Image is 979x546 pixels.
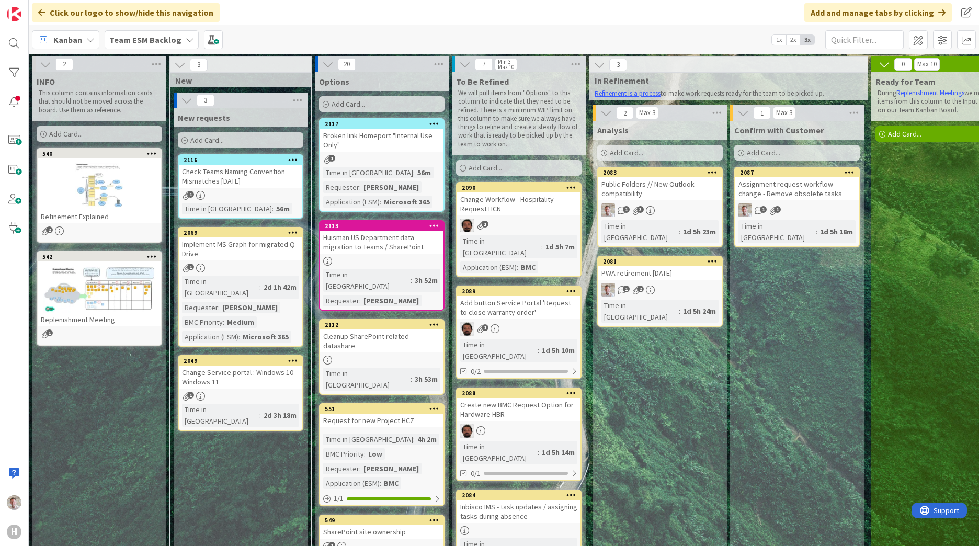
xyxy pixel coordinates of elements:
[320,404,443,427] div: 551Request for new Project HCZ
[457,424,580,438] div: AC
[458,89,579,149] p: We will pull items from "Options" to this column to indicate that they need to be refined. There ...
[460,322,474,336] img: AC
[616,107,634,119] span: 2
[320,119,443,152] div: 2117Broken link Homeport "Internal Use Only"
[482,324,488,331] span: 1
[412,275,440,286] div: 3h 52m
[182,203,272,214] div: Time in [GEOGRAPHIC_DATA]
[460,219,474,232] img: AC
[274,203,292,214] div: 56m
[825,30,904,49] input: Quick Filter...
[338,58,356,71] span: 20
[462,390,580,397] div: 2088
[776,110,792,116] div: Max 3
[32,3,220,22] div: Click our logo to show/hide this navigation
[320,525,443,539] div: SharePoint site ownership
[457,183,580,215] div: 2090Change Workflow - Hospitality Request HCN
[598,283,722,297] div: Rd
[774,206,781,213] span: 1
[320,129,443,152] div: Broken link Homeport "Internal Use Only"
[457,287,580,296] div: 2089
[179,356,302,389] div: 2049Change Service portal : Windows 10 - Windows 11
[735,177,859,200] div: Assignment request workflow change - Remove obsolete tasks
[320,231,443,254] div: Huisman US Department data migration to Teams / SharePoint
[238,331,240,343] span: :
[187,264,194,270] span: 1
[184,156,302,164] div: 2116
[7,495,21,510] img: Rd
[539,345,577,356] div: 1d 5h 10m
[597,125,629,135] span: Analysis
[323,463,359,474] div: Requester
[462,492,580,499] div: 2084
[411,275,412,286] span: :
[320,320,443,329] div: 2112
[187,392,194,399] span: 1
[457,322,580,336] div: AC
[457,219,580,232] div: AC
[679,226,680,237] span: :
[38,313,161,326] div: Replenishment Meeting
[380,477,381,489] span: :
[320,516,443,525] div: 549
[538,345,539,356] span: :
[610,148,643,157] span: Add Card...
[323,181,359,193] div: Requester
[598,203,722,217] div: Rd
[182,316,223,328] div: BMC Priority
[366,448,385,460] div: Low
[623,286,630,292] span: 1
[894,58,912,71] span: 0
[735,168,859,200] div: 2087Assignment request workflow change - Remove obsolete tasks
[364,448,366,460] span: :
[804,3,952,22] div: Add and manage tabs by clicking
[224,316,257,328] div: Medium
[323,269,411,292] div: Time in [GEOGRAPHIC_DATA]
[415,434,439,445] div: 4h 2m
[46,329,53,336] span: 1
[517,261,518,273] span: :
[457,389,580,421] div: 2088Create new BMC Request Option for Hardware HBR
[361,181,422,193] div: [PERSON_NAME]
[323,477,380,489] div: Application (ESM)
[323,368,411,391] div: Time in [GEOGRAPHIC_DATA]
[178,112,230,123] span: New requests
[320,404,443,414] div: 551
[240,331,291,343] div: Microsoft 365
[325,517,443,524] div: 549
[609,59,627,71] span: 3
[498,64,514,70] div: Max 10
[323,295,359,306] div: Requester
[637,286,644,292] span: 2
[680,226,719,237] div: 1d 5h 23m
[457,296,580,319] div: Add button Service Portal 'Request to close warranty order'
[42,150,161,157] div: 540
[738,220,816,243] div: Time in [GEOGRAPHIC_DATA]
[457,398,580,421] div: Create new BMC Request Option for Hardware HBR
[875,76,936,87] span: Ready for Team
[320,414,443,427] div: Request for new Project HCZ
[182,302,218,313] div: Requester
[359,181,361,193] span: :
[740,169,859,176] div: 2087
[319,76,349,87] span: Options
[598,266,722,280] div: PWA retirement [DATE]
[272,203,274,214] span: :
[735,168,859,177] div: 2087
[359,463,361,474] span: :
[182,404,259,427] div: Time in [GEOGRAPHIC_DATA]
[735,203,859,217] div: Rd
[747,148,780,157] span: Add Card...
[179,356,302,366] div: 2049
[184,229,302,236] div: 2069
[415,167,434,178] div: 56m
[412,373,440,385] div: 3h 53m
[55,58,73,71] span: 2
[601,220,679,243] div: Time in [GEOGRAPHIC_DATA]
[917,62,937,67] div: Max 10
[175,75,298,86] span: New
[179,228,302,237] div: 2069
[482,221,488,227] span: 1
[541,241,543,253] span: :
[411,373,412,385] span: :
